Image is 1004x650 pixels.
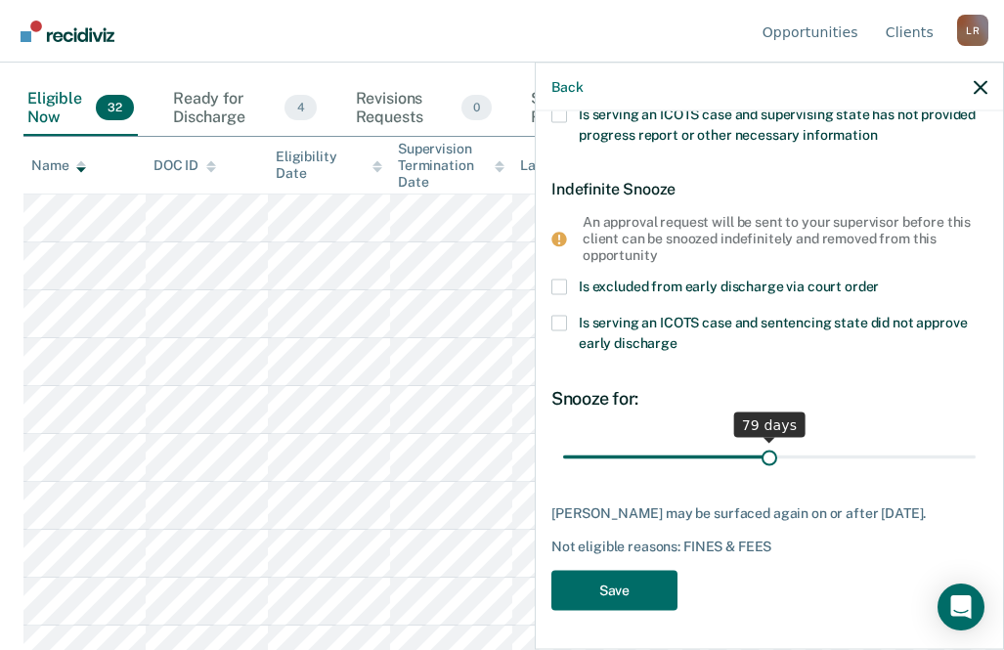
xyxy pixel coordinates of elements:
[579,278,879,293] span: Is excluded from early discharge via court order
[31,157,86,174] div: Name
[352,81,497,136] div: Revisions Requests
[461,95,492,120] span: 0
[938,584,984,630] div: Open Intercom Messenger
[957,15,988,46] div: L R
[579,107,976,143] span: Is serving an ICOTS case and supervising state has not provided progress report or other necessar...
[96,95,134,120] span: 32
[551,387,987,409] div: Snooze for:
[551,505,987,522] div: [PERSON_NAME] may be surfaced again on or after [DATE].
[23,81,138,136] div: Eligible Now
[276,149,382,182] div: Eligibility Date
[551,164,987,214] div: Indefinite Snooze
[957,15,988,46] button: Profile dropdown button
[169,81,321,136] div: Ready for Discharge
[527,81,667,136] div: Supervisor Review
[551,538,987,554] div: Not eligible reasons: FINES & FEES
[579,314,967,350] span: Is serving an ICOTS case and sentencing state did not approve early discharge
[153,157,216,174] div: DOC ID
[520,157,615,174] div: Last Viewed
[398,141,504,190] div: Supervision Termination Date
[734,412,806,438] div: 79 days
[21,21,114,42] img: Recidiviz
[551,570,677,610] button: Save
[583,214,972,263] div: An approval request will be sent to your supervisor before this client can be snoozed indefinitel...
[551,78,583,95] button: Back
[284,95,316,120] span: 4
